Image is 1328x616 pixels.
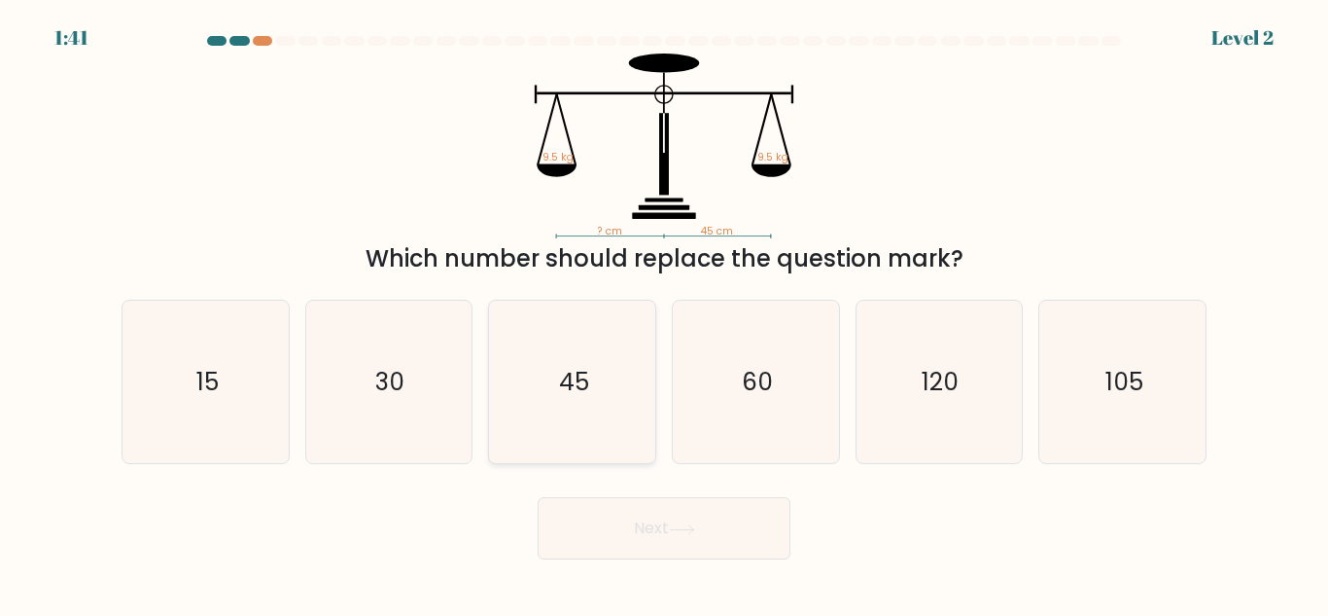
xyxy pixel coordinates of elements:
button: Next [538,497,790,560]
div: 1:41 [54,23,88,53]
tspan: 45 cm [701,224,733,238]
text: 30 [376,365,405,399]
text: 105 [1105,365,1143,399]
text: 60 [742,365,773,399]
text: 120 [923,365,960,399]
div: Level 2 [1211,23,1274,53]
tspan: 9.5 kg [542,150,574,164]
text: 45 [559,365,589,399]
tspan: ? cm [598,224,622,238]
tspan: 9.5 kg [757,150,788,164]
div: Which number should replace the question mark? [133,241,1195,276]
text: 15 [195,365,218,399]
